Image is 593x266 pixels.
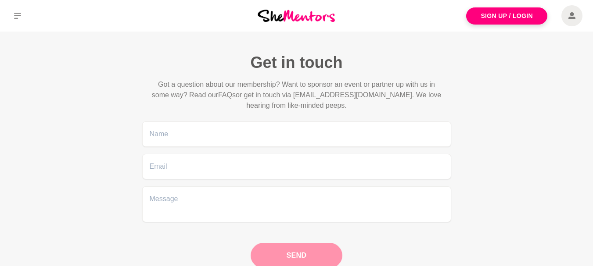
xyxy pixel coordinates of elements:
a: Sign Up / Login [466,7,547,25]
img: She Mentors Logo [258,10,335,21]
h1: Get in touch [142,53,451,72]
input: Email [142,154,451,179]
p: Got a question about our membership? Want to sponsor an event or partner up with us in some way? ... [149,79,444,111]
input: Name [142,121,451,147]
span: FAQs [218,91,236,99]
